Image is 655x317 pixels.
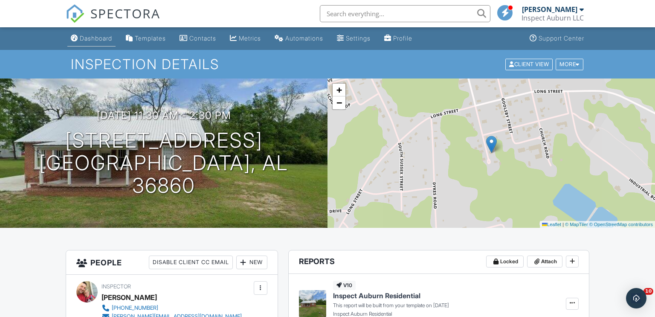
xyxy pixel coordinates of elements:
h1: [STREET_ADDRESS] [GEOGRAPHIC_DATA], AL 36860 [14,129,314,197]
h3: People [66,250,278,275]
div: Support Center [539,35,584,42]
div: Automations [285,35,323,42]
span: − [336,97,342,108]
a: Settings [333,31,374,47]
div: Templates [135,35,166,42]
a: Client View [504,61,555,67]
div: More [556,58,583,70]
span: 10 [643,288,653,295]
div: [PERSON_NAME] [522,5,577,14]
h3: [DATE] 11:30 am - 2:30 pm [97,110,231,121]
a: Company Profile [381,31,416,47]
div: Disable Client CC Email [149,256,233,269]
img: Marker [486,136,497,153]
h1: Inspection Details [71,57,584,72]
a: © MapTiler [565,222,588,227]
a: Automations (Basic) [271,31,327,47]
a: Contacts [176,31,220,47]
div: Dashboard [80,35,112,42]
a: © OpenStreetMap contributors [589,222,653,227]
a: Zoom out [333,96,345,109]
a: Metrics [226,31,264,47]
a: SPECTORA [66,12,160,29]
a: Leaflet [542,222,561,227]
a: Templates [122,31,169,47]
a: Dashboard [67,31,116,47]
a: Support Center [526,31,588,47]
div: Inspect Auburn LLC [522,14,584,22]
div: Contacts [189,35,216,42]
div: New [236,256,267,269]
span: + [336,84,342,95]
div: Settings [346,35,371,42]
div: Client View [505,58,553,70]
a: Zoom in [333,84,345,96]
div: Profile [393,35,412,42]
img: The Best Home Inspection Software - Spectora [66,4,84,23]
span: SPECTORA [90,4,160,22]
div: [PERSON_NAME] [101,291,157,304]
div: Metrics [239,35,261,42]
input: Search everything... [320,5,490,22]
a: [PHONE_NUMBER] [101,304,242,312]
div: [PHONE_NUMBER] [112,305,158,311]
div: Open Intercom Messenger [626,288,646,308]
span: | [562,222,564,227]
span: Inspector [101,283,131,290]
